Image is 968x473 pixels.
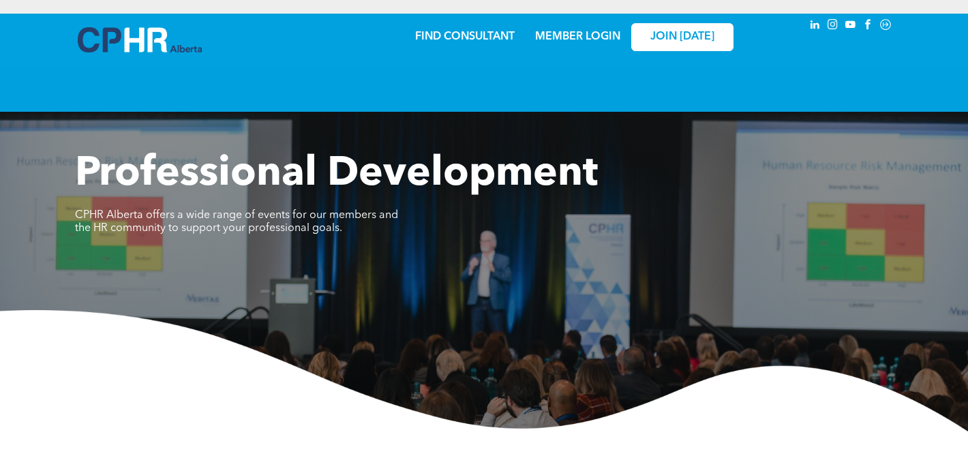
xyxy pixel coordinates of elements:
[650,31,714,44] span: JOIN [DATE]
[535,31,620,42] a: MEMBER LOGIN
[75,210,398,234] span: CPHR Alberta offers a wide range of events for our members and the HR community to support your p...
[825,17,840,35] a: instagram
[843,17,858,35] a: youtube
[415,31,515,42] a: FIND CONSULTANT
[78,27,202,52] img: A blue and white logo for cp alberta
[860,17,875,35] a: facebook
[75,154,598,195] span: Professional Development
[878,17,893,35] a: Social network
[807,17,822,35] a: linkedin
[631,23,733,51] a: JOIN [DATE]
